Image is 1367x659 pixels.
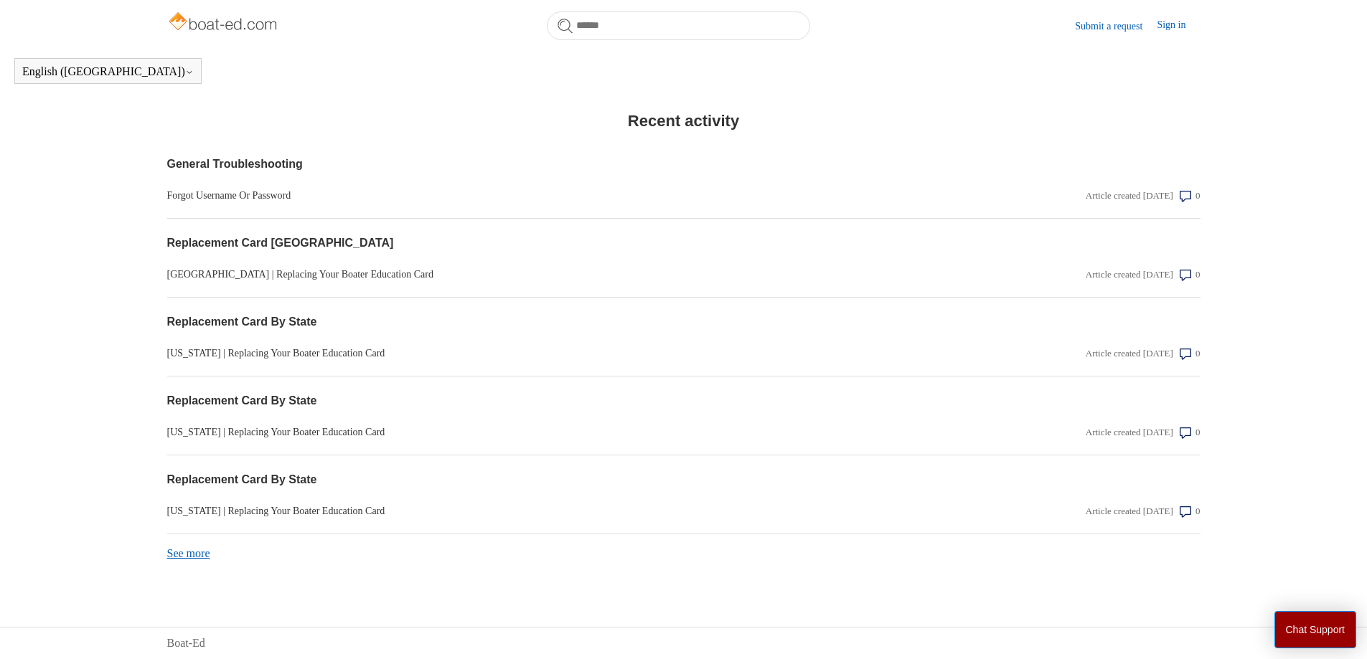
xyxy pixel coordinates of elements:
a: Sign in [1157,17,1200,34]
div: Article created [DATE] [1086,267,1173,282]
a: Replacement Card [GEOGRAPHIC_DATA] [167,234,891,252]
a: Submit a request [1075,19,1157,34]
div: Article created [DATE] [1086,346,1173,361]
a: See more [167,547,210,559]
button: English ([GEOGRAPHIC_DATA]) [22,65,194,78]
div: Article created [DATE] [1086,189,1173,203]
img: Boat-Ed Help Center home page [167,9,281,37]
a: General Troubleshooting [167,156,891,173]
a: [US_STATE] | Replacing Your Boater Education Card [167,346,891,361]
a: [US_STATE] | Replacing Your Boater Education Card [167,503,891,518]
a: Boat-Ed [167,635,205,652]
a: Forgot Username Or Password [167,188,891,203]
a: Replacement Card By State [167,392,891,409]
div: Article created [DATE] [1086,504,1173,518]
div: Article created [DATE] [1086,425,1173,440]
button: Chat Support [1274,611,1357,648]
a: [US_STATE] | Replacing Your Boater Education Card [167,425,891,440]
h2: Recent activity [167,109,1201,133]
a: Replacement Card By State [167,471,891,488]
a: Replacement Card By State [167,313,891,331]
input: Search [547,11,810,40]
a: [GEOGRAPHIC_DATA] | Replacing Your Boater Education Card [167,267,891,282]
